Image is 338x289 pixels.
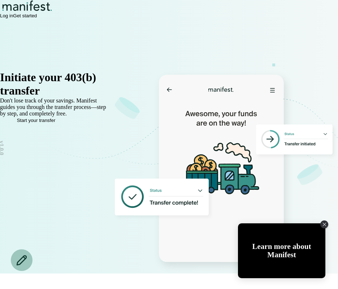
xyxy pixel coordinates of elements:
[320,220,328,228] div: Close Tolstoy widget
[40,84,91,97] span: in minutes
[13,13,37,18] button: Get started
[17,118,56,123] span: Start your transfer
[238,223,325,278] div: Tolstoy bubble widget
[238,223,325,278] div: Open Tolstoy
[238,242,325,259] div: Learn more about Manifest
[238,223,325,278] div: Open Tolstoy widget
[65,71,96,84] span: 403(b)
